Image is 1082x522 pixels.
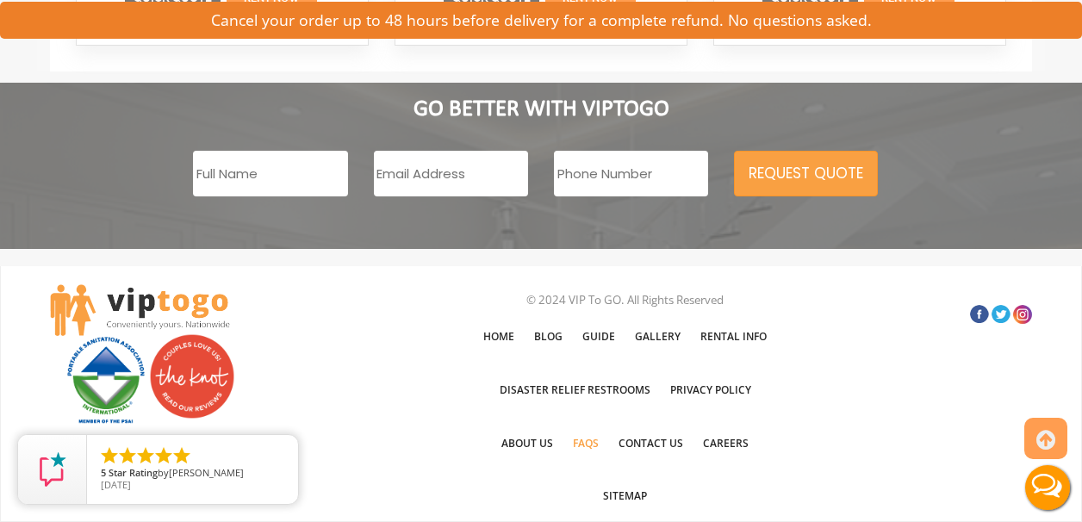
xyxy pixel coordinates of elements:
[610,419,692,469] a: Contact Us
[970,305,989,324] a: Facebook
[169,466,244,479] span: [PERSON_NAME]
[662,365,760,415] a: Privacy Policy
[135,445,156,466] li: 
[101,466,106,479] span: 5
[101,478,131,491] span: [DATE]
[35,452,70,487] img: Review Rating
[153,445,174,466] li: 
[1013,453,1082,522] button: Live Chat
[99,445,120,466] li: 
[149,333,235,419] img: Couples love us! See our reviews on The Knot.
[193,151,347,196] input: Full Name
[171,445,192,466] li: 
[1013,305,1032,324] a: Insta
[574,312,624,362] a: Guide
[525,312,571,362] a: Blog
[117,445,138,466] li: 
[63,333,149,425] img: PSAI Member Logo
[374,151,528,196] input: Email Address
[692,312,775,362] a: Rental Info
[491,365,659,415] a: Disaster Relief Restrooms
[564,419,607,469] a: FAQs
[992,305,1010,324] a: Twitter
[373,289,877,312] p: © 2024 VIP To GO. All Rights Reserved
[50,284,230,336] img: viptogo LogoVIPTOGO
[626,312,689,362] a: Gallery
[493,419,562,469] a: About Us
[554,151,708,196] input: Phone Number
[109,466,158,479] span: Star Rating
[475,312,523,362] a: Home
[594,471,656,521] a: Sitemap
[101,468,284,480] span: by
[694,419,757,469] a: Careers
[734,151,878,196] button: REQUEST QUOTE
